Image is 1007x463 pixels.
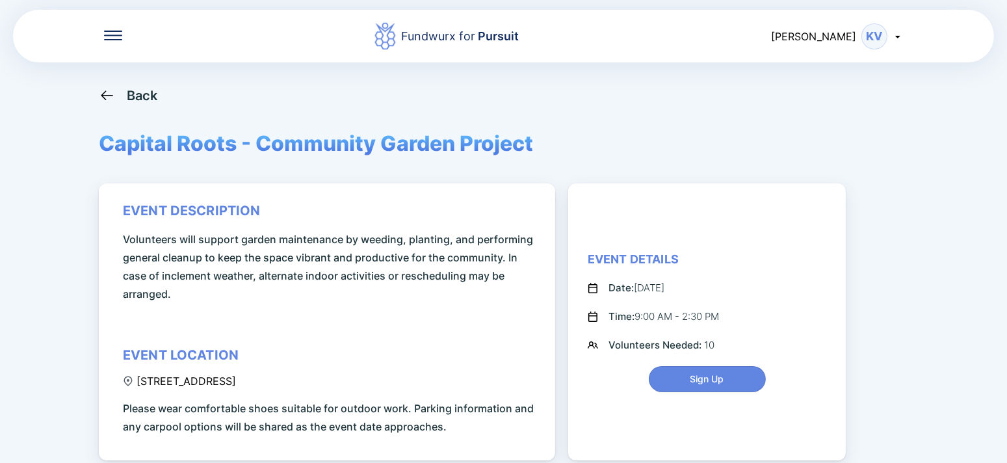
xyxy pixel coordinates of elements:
div: [STREET_ADDRESS] [123,375,236,388]
span: Time: [608,310,634,323]
div: Event Details [588,252,679,267]
div: Back [127,88,158,103]
div: 10 [608,337,714,353]
div: event location [123,347,239,363]
button: Sign Up [649,366,766,392]
span: [PERSON_NAME] [771,30,856,43]
span: Volunteers will support garden maintenance by weeding, planting, and performing general cleanup t... [123,230,536,303]
div: [DATE] [608,280,664,296]
span: Please wear comfortable shoes suitable for outdoor work. Parking information and any carpool opti... [123,399,536,436]
div: KV [861,23,887,49]
span: Pursuit [475,29,519,43]
div: event description [123,203,261,218]
span: Sign Up [690,373,724,386]
div: Fundwurx for [401,27,519,46]
span: Date: [608,282,634,294]
span: Capital Roots - Community Garden Project [99,131,533,156]
span: Volunteers Needed: [608,339,704,351]
div: 9:00 AM - 2:30 PM [608,309,719,324]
